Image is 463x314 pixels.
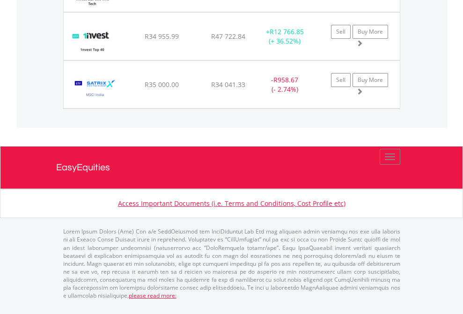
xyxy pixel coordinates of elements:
a: Sell [331,73,351,87]
a: Buy More [353,73,388,87]
span: R34 041.33 [211,80,245,89]
p: Lorem Ipsum Dolors (Ame) Con a/e SeddOeiusmod tem InciDiduntut Lab Etd mag aliquaen admin veniamq... [63,227,400,299]
span: R34 955.99 [145,32,179,41]
span: R958.67 [273,75,298,84]
a: Buy More [353,25,388,39]
span: R47 722.84 [211,32,245,41]
img: TFSA.STXNDA.png [68,73,122,106]
a: Sell [331,25,351,39]
a: Access Important Documents (i.e. Terms and Conditions, Cost Profile etc) [118,199,345,208]
a: EasyEquities [56,146,407,189]
a: please read more: [129,292,176,299]
img: TFSA.ETFT40.png [68,24,116,58]
span: R12 766.85 [270,27,304,36]
span: R35 000.00 [145,80,179,89]
div: - (- 2.74%) [256,75,314,94]
div: + (+ 36.52%) [256,27,314,46]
